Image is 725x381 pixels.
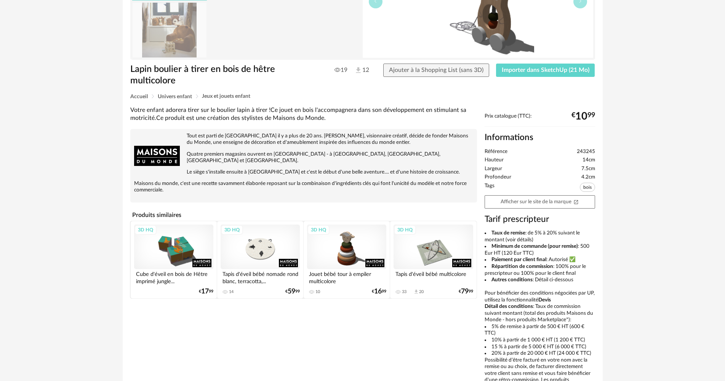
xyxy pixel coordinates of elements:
[485,157,504,164] span: Hauteur
[577,148,595,155] span: 243245
[389,67,483,73] span: Ajouter à la Shopping List (sans 3D)
[485,132,595,143] h2: Informations
[134,133,180,179] img: brand logo
[202,94,250,99] span: Jeux et jouets enfant
[538,297,551,303] b: Devis
[134,225,157,235] div: 3D HQ
[485,183,495,194] span: Tags
[491,230,525,236] b: Taux de remise
[354,66,369,75] span: 12
[459,289,473,294] div: € 99
[485,195,595,209] a: Afficher sur le site de la marqueOpen In New icon
[158,94,192,99] span: Univers enfant
[229,289,234,295] div: 14
[374,289,382,294] span: 16
[131,221,217,298] a: 3D HQ Cube d'éveil en bois de Hêtre imprimé jungle... €1799
[485,148,507,155] span: Référence
[496,64,595,77] button: Importer dans SketchUp (21 Mo)
[217,221,303,298] a: 3D HQ Tapis d'éveil bébé nomade rond blanc, terracotta,... 14 €5999
[130,64,320,87] h1: Lapin boulier à tirer en bois de hêtre multicolore
[130,94,595,99] div: Breadcrumb
[491,244,578,249] b: Minimum de commande (pour remise)
[307,225,330,235] div: 3D HQ
[485,230,595,243] li: : de 5% à 20% suivant le montant (voir détails)
[394,225,416,235] div: 3D HQ
[130,209,477,221] h4: Produits similaires
[394,269,473,284] div: Tapis d'éveil bébé multicolore
[485,324,595,337] li: 5% de remise à partir de 500 € HT (600 € TTC)
[372,289,386,294] div: € 99
[485,304,533,309] b: Détail des conditions
[130,94,148,99] span: Accueil
[573,199,579,204] span: Open In New icon
[134,180,473,193] p: Maisons du monde, c'est une recette savamment élaborée reposant sur la combinaison d'ingrédients ...
[285,289,300,294] div: € 99
[134,269,213,284] div: Cube d'éveil en bois de Hêtre imprimé jungle...
[491,257,546,262] b: Paiement par client final
[485,166,502,172] span: Largeur
[485,277,595,284] li: : Détail ci-dessous
[581,174,595,181] span: 4.2cm
[485,344,595,351] li: 15 % à partir de 5 000 € HT (6 000 € TTC)
[485,257,595,263] li: : Autorisé ✅
[134,151,473,164] p: Quatre premiers magasins ouvrent en [GEOGRAPHIC_DATA] - à [GEOGRAPHIC_DATA], [GEOGRAPHIC_DATA], [...
[221,225,243,235] div: 3D HQ
[133,3,206,57] img: lapin-boulier-a-tirer-en-bois-de-hetre-multicolore-1000-9-33-243245_4.jpg
[221,269,300,284] div: Tapis d'éveil bébé nomade rond blanc, terracotta,...
[571,113,595,120] div: € 99
[491,277,533,282] b: Autres conditions
[390,221,476,298] a: 3D HQ Tapis d'éveil bébé multicolore 33 Download icon 20 €7999
[575,113,587,120] span: 10
[134,133,473,146] p: Tout est parti de [GEOGRAPHIC_DATA] il y a plus de 20 ans. [PERSON_NAME], visionnaire créatif, dé...
[583,157,595,164] span: 14cm
[315,289,320,295] div: 10
[402,289,407,295] div: 33
[485,243,595,257] li: : 500 Eur HT (120 Eur TTC)
[201,289,209,294] span: 17
[383,64,489,77] button: Ajouter à la Shopping List (sans 3D)
[307,269,386,284] div: Jouet bébé tour à empiler multicolore
[134,169,473,175] p: Le siège s'installe ensuite à [GEOGRAPHIC_DATA] et c'est le début d'une belle aventure.... et d'u...
[461,289,469,294] span: 79
[581,166,595,172] span: 7.5cm
[485,337,595,344] li: 10% à partir de 1 000 € HT (1 200 € TTC)
[413,289,419,295] span: Download icon
[288,289,295,294] span: 59
[334,66,347,74] span: 19
[485,214,595,225] h3: Tarif prescripteur
[491,264,553,269] b: Répartition de commission
[354,66,362,74] img: Téléchargements
[485,113,595,127] div: Prix catalogue (TTC):
[580,183,595,192] span: bois
[304,221,390,298] a: 3D HQ Jouet bébé tour à empiler multicolore 10 €1699
[485,174,511,181] span: Profondeur
[485,263,595,277] li: : 100% pour le prescripteur ou 100% pour le client final
[419,289,424,295] div: 20
[130,106,477,123] div: Votre enfant adorera tirer sur le boulier lapin à tirer !Ce jouet en bois l'accompagnera dans son...
[502,67,589,73] span: Importer dans SketchUp (21 Mo)
[199,289,213,294] div: € 99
